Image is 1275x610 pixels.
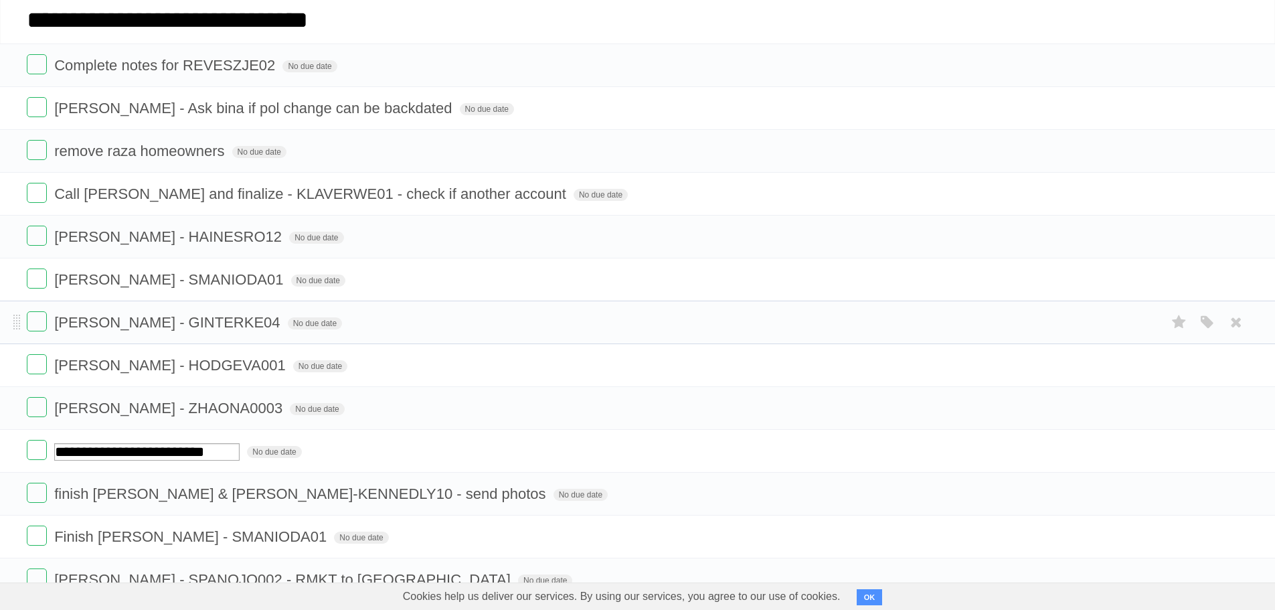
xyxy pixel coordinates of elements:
label: Done [27,483,47,503]
label: Done [27,269,47,289]
span: No due date [334,532,388,544]
span: [PERSON_NAME] - HAINESRO12 [54,228,285,245]
label: Done [27,526,47,546]
label: Done [27,140,47,160]
label: Done [27,226,47,246]
span: No due date [282,60,337,72]
span: Cookies help us deliver our services. By using our services, you agree to our use of cookies. [390,583,854,610]
label: Done [27,440,47,460]
span: No due date [460,103,514,115]
span: No due date [289,232,343,244]
span: No due date [290,403,344,415]
span: No due date [518,575,572,587]
span: No due date [232,146,286,158]
span: No due date [288,317,342,329]
button: OK [857,589,883,605]
label: Done [27,54,47,74]
span: No due date [554,489,608,501]
span: [PERSON_NAME] - SMANIODA01 [54,271,286,288]
span: No due date [293,360,347,372]
span: [PERSON_NAME] - ZHAONA0003 [54,400,286,416]
label: Done [27,397,47,417]
span: remove raza homeowners [54,143,228,159]
label: Done [27,568,47,589]
span: No due date [291,275,345,287]
span: Finish [PERSON_NAME] - SMANIODA01 [54,528,330,545]
label: Done [27,311,47,331]
span: finish [PERSON_NAME] & [PERSON_NAME]-KENNEDLY10 - send photos [54,485,549,502]
span: [PERSON_NAME] - SPANOJO002 - RMKT to [GEOGRAPHIC_DATA] [54,571,514,588]
span: Call [PERSON_NAME] and finalize - KLAVERWE01 - check if another account [54,185,570,202]
label: Star task [1167,311,1192,333]
span: Complete notes for REVESZJE02 [54,57,278,74]
label: Done [27,354,47,374]
span: [PERSON_NAME] - Ask bina if pol change can be backdated [54,100,455,117]
span: No due date [247,446,301,458]
label: Done [27,183,47,203]
span: No due date [574,189,628,201]
span: [PERSON_NAME] - GINTERKE04 [54,314,283,331]
span: [PERSON_NAME] - HODGEVA001 [54,357,289,374]
label: Done [27,97,47,117]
